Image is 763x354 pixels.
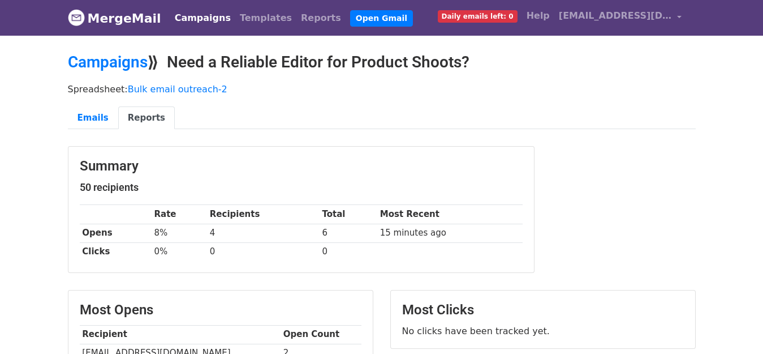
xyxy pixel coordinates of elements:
img: MergeMail logo [68,9,85,26]
th: Clicks [80,242,152,261]
th: Most Recent [377,205,523,224]
span: [EMAIL_ADDRESS][DOMAIN_NAME] [559,9,672,23]
a: Daily emails left: 0 [433,5,522,27]
h5: 50 recipients [80,181,523,194]
a: Campaigns [170,7,235,29]
a: Templates [235,7,296,29]
h3: Summary [80,158,523,174]
a: Help [522,5,554,27]
td: 0% [152,242,207,261]
th: Opens [80,224,152,242]
h2: ⟫ Need a Reliable Editor for Product Shoots? [68,53,696,72]
td: 15 minutes ago [377,224,523,242]
a: Reports [118,106,175,130]
th: Open Count [281,325,361,344]
a: Emails [68,106,118,130]
th: Recipients [207,205,320,224]
td: 4 [207,224,320,242]
td: 6 [320,224,377,242]
p: No clicks have been tracked yet. [402,325,684,337]
th: Recipient [80,325,281,344]
a: [EMAIL_ADDRESS][DOMAIN_NAME] [554,5,687,31]
a: Campaigns [68,53,148,71]
a: Reports [296,7,346,29]
a: MergeMail [68,6,161,30]
span: Daily emails left: 0 [438,10,518,23]
td: 0 [320,242,377,261]
th: Rate [152,205,207,224]
a: Bulk email outreach-2 [128,84,227,95]
a: Open Gmail [350,10,413,27]
h3: Most Opens [80,302,361,318]
h3: Most Clicks [402,302,684,318]
td: 0 [207,242,320,261]
th: Total [320,205,377,224]
p: Spreadsheet: [68,83,696,95]
td: 8% [152,224,207,242]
